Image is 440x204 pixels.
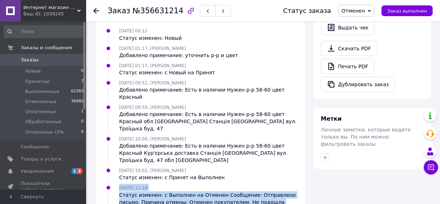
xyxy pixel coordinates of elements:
span: [DATE] 09:59, [PERSON_NAME] [119,105,186,110]
span: Сообщения [21,144,49,150]
span: [DATE] 10:00, [PERSON_NAME] [119,136,186,142]
span: 0 [81,119,84,125]
a: Печать PDF [321,59,374,74]
span: 1 [81,108,84,115]
div: Добавлено примечание: Есть в наличии Нужен р-р 58-60 цвет Красный Кур'єрська доставка Станція [GE... [119,142,298,164]
span: [DATE] 00:12 [119,28,148,33]
div: Добавлено примечание: уточнить р-р и цвет [119,52,238,59]
span: 0 [81,68,84,74]
span: Личные заметки, которые видите только вы. По ним можно фильтровать заказы [321,127,411,147]
span: 1 [71,168,77,174]
span: Метки [321,115,342,122]
span: Новые [25,68,41,74]
span: 62383 [71,88,84,95]
span: Отмененные [25,98,56,105]
span: Выполненные [25,88,60,95]
span: Показатели работы компании [21,180,66,193]
span: [DATE] 12:18 [119,185,148,190]
div: Статус заказа [283,7,331,14]
div: Вернуться назад [93,7,99,14]
span: [DATE] 10:02, [PERSON_NAME] [119,168,186,173]
div: Добавлено примечание: Есть в наличии Нужен р-р 58-60 цвет Красный [119,86,298,101]
span: Отменен [342,8,365,14]
span: Заказы [21,57,38,63]
span: 3 [77,168,83,174]
button: Заказ выполнен [382,5,433,16]
span: Заказ [108,6,130,15]
span: Заказ выполнен [387,8,427,14]
span: Обработанные [25,119,61,125]
div: Ваш ID: 1039245 [23,11,86,17]
div: Добавлено примечание: Есть в наличии Нужен р-р 58-60 цвет Красный обл [GEOGRAPHIC_DATA] Станція [... [119,111,298,132]
span: Уведомления [21,168,53,175]
span: №356631214 [132,6,183,15]
span: 0 [81,129,84,135]
button: Чат с покупателем [424,160,438,175]
button: Дублировать заказ [321,77,395,92]
span: 30985 [71,98,84,105]
button: Выдать чек [321,20,375,35]
span: Товары и услуги [21,156,61,162]
span: 7 [81,78,84,85]
span: Заказы и сообщения [21,45,72,51]
span: Оплаченые СРА [25,129,64,135]
div: Статус изменен: с Принят на Выполнен [119,174,225,181]
span: Интернет магазин Brand-shop [23,4,77,11]
span: [DATE] 09:52, [PERSON_NAME] [119,80,186,85]
div: Статус изменен: Новый [119,34,182,42]
div: Статус изменен: с Новый на Принят [119,69,215,76]
span: Принятые [25,78,50,85]
span: [DATE] 01:17, [PERSON_NAME] [119,46,186,51]
input: Поиск [4,25,84,38]
a: Скачать PDF [321,41,377,56]
span: Оплаченные [25,108,56,115]
span: [DATE] 01:17, [PERSON_NAME] [119,63,186,68]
